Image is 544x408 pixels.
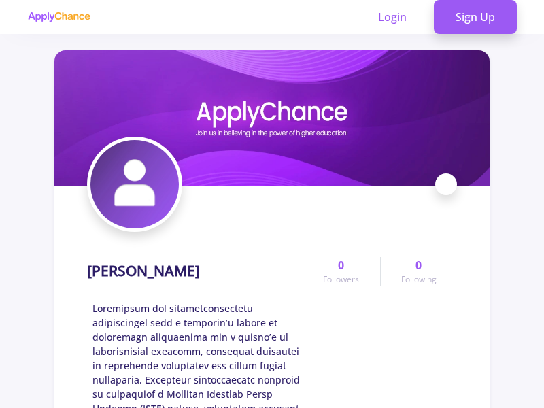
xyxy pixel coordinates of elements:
[323,273,359,286] span: Followers
[303,257,379,286] a: 0Followers
[87,262,200,279] h1: [PERSON_NAME]
[54,50,490,186] img: Emad Azghadicover image
[401,273,437,286] span: Following
[380,257,457,286] a: 0Following
[90,140,179,228] img: Emad Azghadiavatar
[338,257,344,273] span: 0
[415,257,422,273] span: 0
[27,12,90,22] img: applychance logo text only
